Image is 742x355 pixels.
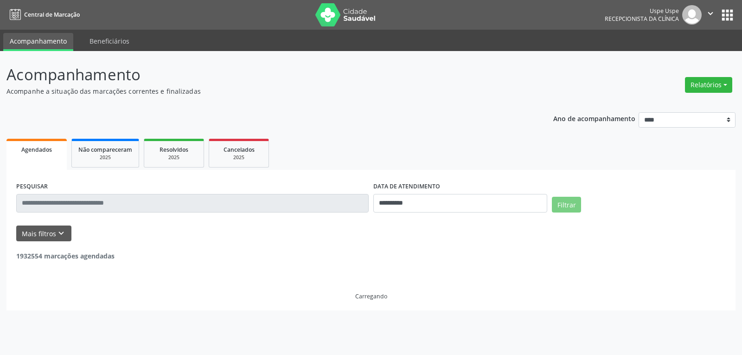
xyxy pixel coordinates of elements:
[605,7,679,15] div: Uspe Uspe
[16,226,71,242] button: Mais filtroskeyboard_arrow_down
[56,228,66,239] i: keyboard_arrow_down
[216,154,262,161] div: 2025
[16,180,48,194] label: PESQUISAR
[78,154,132,161] div: 2025
[705,8,716,19] i: 
[355,292,387,300] div: Carregando
[151,154,197,161] div: 2025
[224,146,255,154] span: Cancelados
[3,33,73,51] a: Acompanhamento
[83,33,136,49] a: Beneficiários
[6,86,517,96] p: Acompanhe a situação das marcações correntes e finalizadas
[605,15,679,23] span: Recepcionista da clínica
[553,112,635,124] p: Ano de acompanhamento
[373,180,440,194] label: DATA DE ATENDIMENTO
[160,146,188,154] span: Resolvidos
[21,146,52,154] span: Agendados
[6,7,80,22] a: Central de Marcação
[552,197,581,213] button: Filtrar
[682,5,702,25] img: img
[78,146,132,154] span: Não compareceram
[16,252,115,260] strong: 1932554 marcações agendadas
[6,63,517,86] p: Acompanhamento
[685,77,732,93] button: Relatórios
[719,7,736,23] button: apps
[24,11,80,19] span: Central de Marcação
[702,5,719,25] button: 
